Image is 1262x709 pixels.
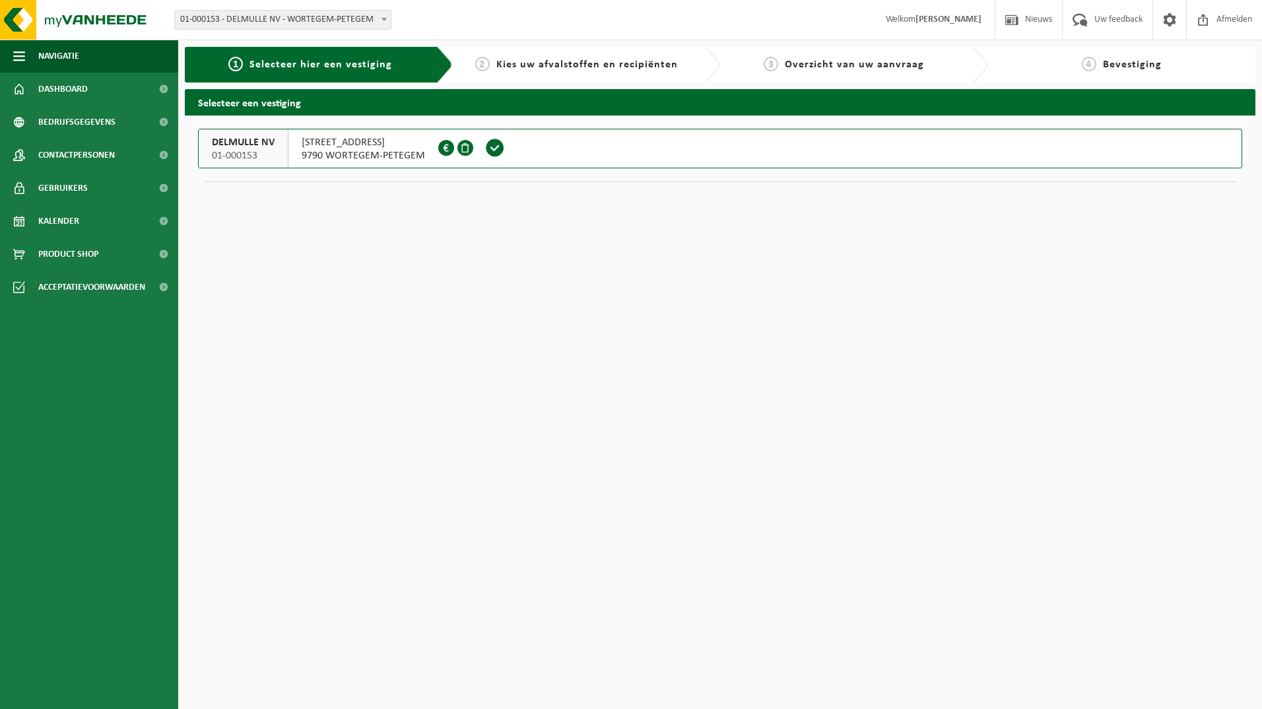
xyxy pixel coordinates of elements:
span: 01-000153 - DELMULLE NV - WORTEGEM-PETEGEM [174,10,391,30]
span: [STREET_ADDRESS] [302,136,425,149]
span: 3 [764,57,778,71]
span: Gebruikers [38,172,88,205]
span: Bedrijfsgegevens [38,106,116,139]
span: DELMULLE NV [212,136,275,149]
button: DELMULLE NV 01-000153 [STREET_ADDRESS]9790 WORTEGEM-PETEGEM [198,129,1242,168]
span: Selecteer hier een vestiging [249,59,392,70]
span: Overzicht van uw aanvraag [785,59,924,70]
strong: [PERSON_NAME] [915,15,981,24]
span: 01-000153 [212,149,275,162]
span: 4 [1082,57,1096,71]
span: Kalender [38,205,79,238]
span: Contactpersonen [38,139,115,172]
span: Product Shop [38,238,98,271]
span: 01-000153 - DELMULLE NV - WORTEGEM-PETEGEM [175,11,391,29]
span: 2 [475,57,490,71]
span: Acceptatievoorwaarden [38,271,145,304]
span: Kies uw afvalstoffen en recipiënten [496,59,678,70]
h2: Selecteer een vestiging [185,89,1255,115]
span: 1 [228,57,243,71]
span: Navigatie [38,40,79,73]
span: Bevestiging [1103,59,1162,70]
span: Dashboard [38,73,88,106]
span: 9790 WORTEGEM-PETEGEM [302,149,425,162]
